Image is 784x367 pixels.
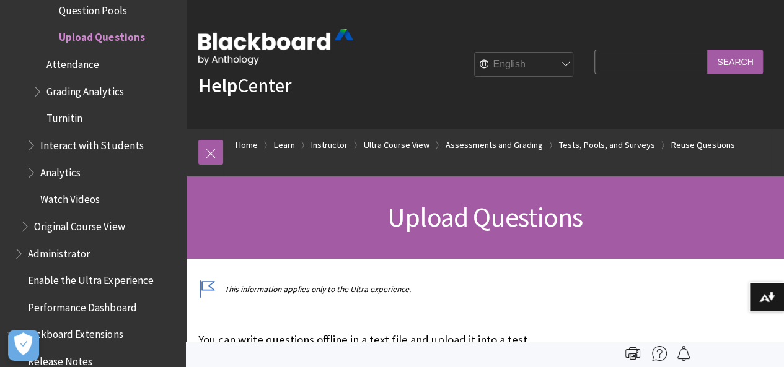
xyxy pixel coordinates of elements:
span: Blackboard Extensions [22,324,123,341]
img: Follow this page [676,346,691,361]
span: Enable the Ultra Experience [28,270,153,287]
span: Interact with Students [40,135,143,152]
img: More help [652,346,667,361]
a: Assessments and Grading [446,137,543,153]
input: Search [707,50,763,74]
a: Ultra Course View [364,137,429,153]
select: Site Language Selector [475,53,574,77]
span: Upload Questions [387,200,583,234]
img: Blackboard by Anthology [198,29,353,65]
span: Upload Questions [59,27,144,44]
span: Attendance [46,54,99,71]
span: Analytics [40,162,81,179]
a: Instructor [311,137,348,153]
button: Open Preferences [8,330,39,361]
span: Original Course View [34,216,125,233]
a: HelpCenter [198,73,291,98]
span: Watch Videos [40,189,100,205]
span: Performance Dashboard [28,297,136,314]
a: Learn [274,137,295,153]
span: Grading Analytics [46,81,123,98]
span: Administrator [28,243,90,260]
a: Home [236,137,258,153]
p: This information applies only to the Ultra experience. [198,283,588,295]
p: You can write questions offline in a text file and upload it into a test. [198,332,588,348]
span: Turnitin [46,108,82,125]
strong: Help [198,73,237,98]
a: Reuse Questions [671,137,735,153]
a: Tests, Pools, and Surveys [559,137,655,153]
img: Print [625,346,640,361]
